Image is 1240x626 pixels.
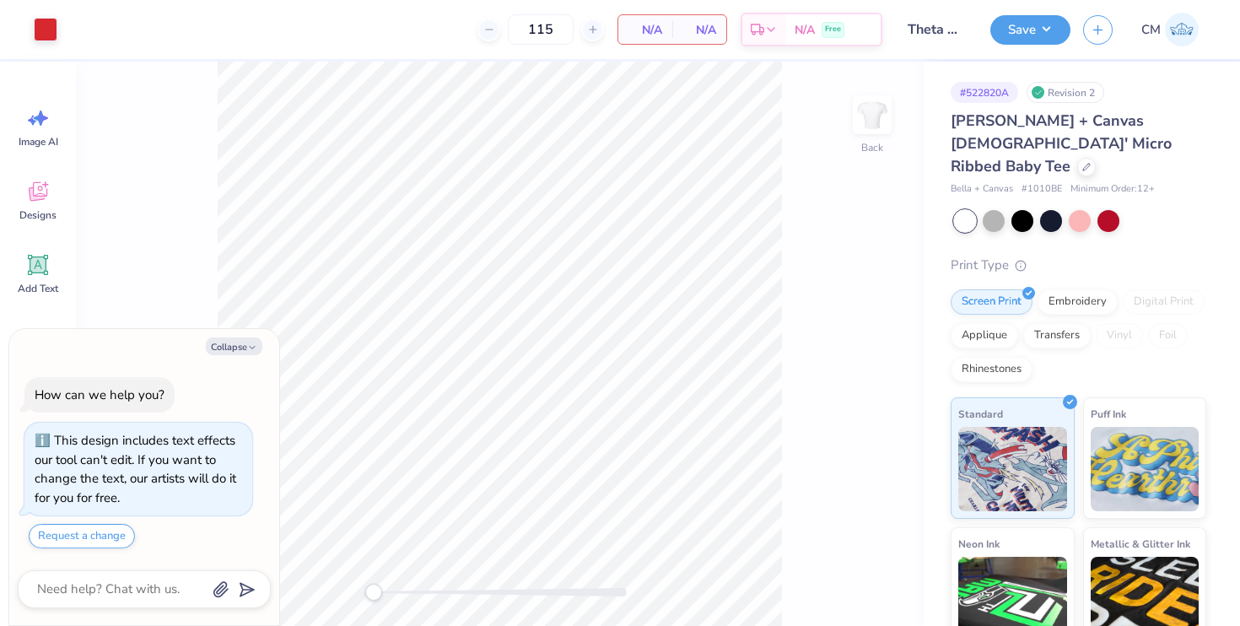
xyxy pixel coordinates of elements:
div: Vinyl [1096,323,1143,348]
span: Puff Ink [1091,405,1126,423]
div: Digital Print [1123,289,1205,315]
div: Accessibility label [365,584,382,601]
div: This design includes text effects our tool can't edit. If you want to change the text, our artist... [35,432,236,506]
input: Untitled Design [895,13,978,46]
span: N/A [795,21,815,39]
span: Neon Ink [958,535,1000,553]
span: Image AI [19,135,58,148]
div: How can we help you? [35,386,164,403]
div: Embroidery [1038,289,1118,315]
input: – – [508,14,574,45]
span: Add Text [18,282,58,295]
span: Designs [19,208,57,222]
img: Camryn Michael [1165,13,1199,46]
span: Metallic & Glitter Ink [1091,535,1190,553]
img: Standard [958,427,1067,511]
span: Free [825,24,841,35]
span: Minimum Order: 12 + [1070,182,1155,197]
div: Revision 2 [1027,82,1104,103]
div: # 522820A [951,82,1018,103]
div: Applique [951,323,1018,348]
span: CM [1141,20,1161,40]
span: N/A [628,21,662,39]
span: # 1010BE [1022,182,1062,197]
img: Puff Ink [1091,427,1200,511]
div: Transfers [1023,323,1091,348]
div: Foil [1148,323,1188,348]
div: Print Type [951,256,1206,275]
span: Standard [958,405,1003,423]
a: CM [1134,13,1206,46]
img: Back [855,98,889,132]
span: N/A [682,21,716,39]
span: Bella + Canvas [951,182,1013,197]
button: Collapse [206,337,262,355]
div: Back [861,140,883,155]
button: Request a change [29,524,135,548]
div: Screen Print [951,289,1032,315]
button: Save [990,15,1070,45]
div: Rhinestones [951,357,1032,382]
span: [PERSON_NAME] + Canvas [DEMOGRAPHIC_DATA]' Micro Ribbed Baby Tee [951,111,1172,176]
